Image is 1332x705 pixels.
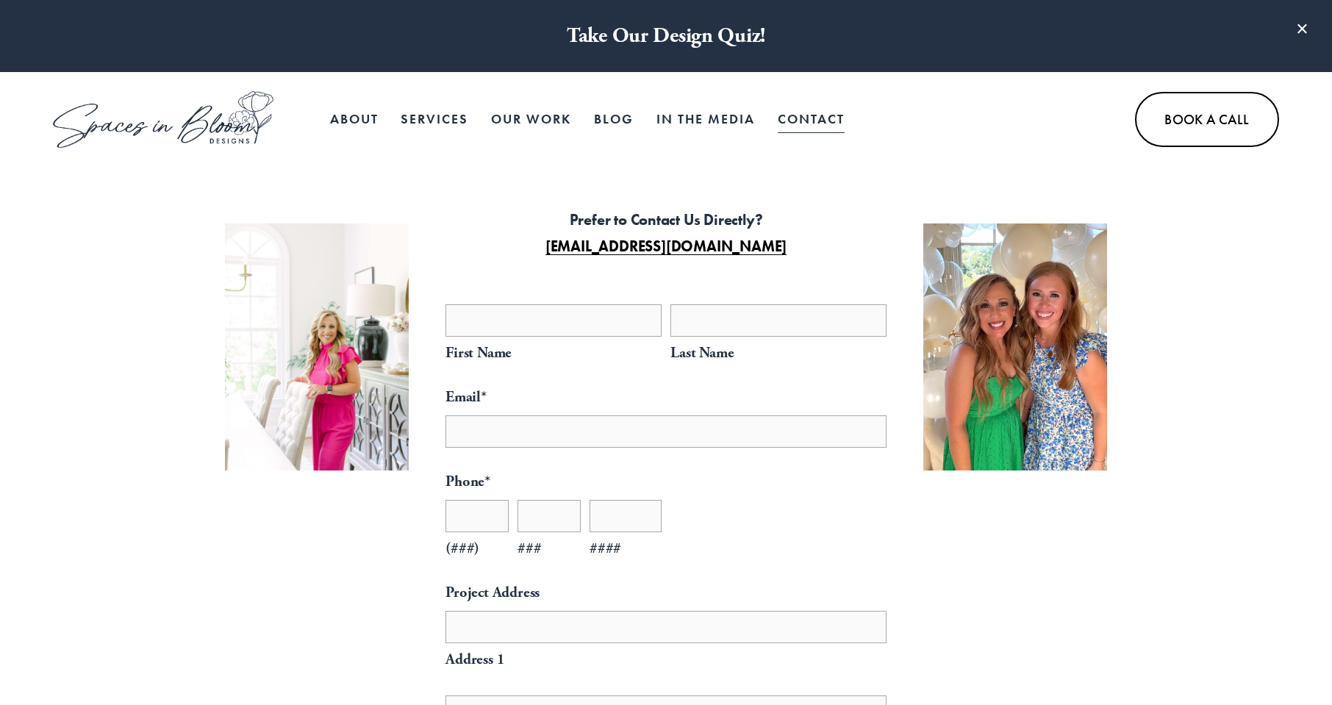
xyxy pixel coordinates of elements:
[445,646,887,673] span: Address 1
[445,384,887,411] label: Email
[445,535,509,562] span: (###)
[445,611,887,643] input: Address 1
[656,104,755,134] a: In the Media
[518,535,581,562] span: ###
[518,500,581,532] input: ###
[445,304,662,337] input: First Name
[445,340,662,367] span: First Name
[445,468,490,495] legend: Phone
[594,104,634,134] a: Blog
[778,104,845,134] a: Contact
[401,104,468,134] a: Services
[670,304,887,337] input: Last Name
[1135,92,1278,147] a: Book A Call
[545,237,787,256] a: [EMAIL_ADDRESS][DOMAIN_NAME]
[590,500,662,532] input: ####
[670,340,887,367] span: Last Name
[445,500,509,532] input: (###)
[445,579,540,606] legend: Project Address
[590,535,662,562] span: ####
[330,104,379,134] a: About
[491,104,571,134] a: Our Work
[570,210,763,229] strong: Prefer to Contact Us Directly?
